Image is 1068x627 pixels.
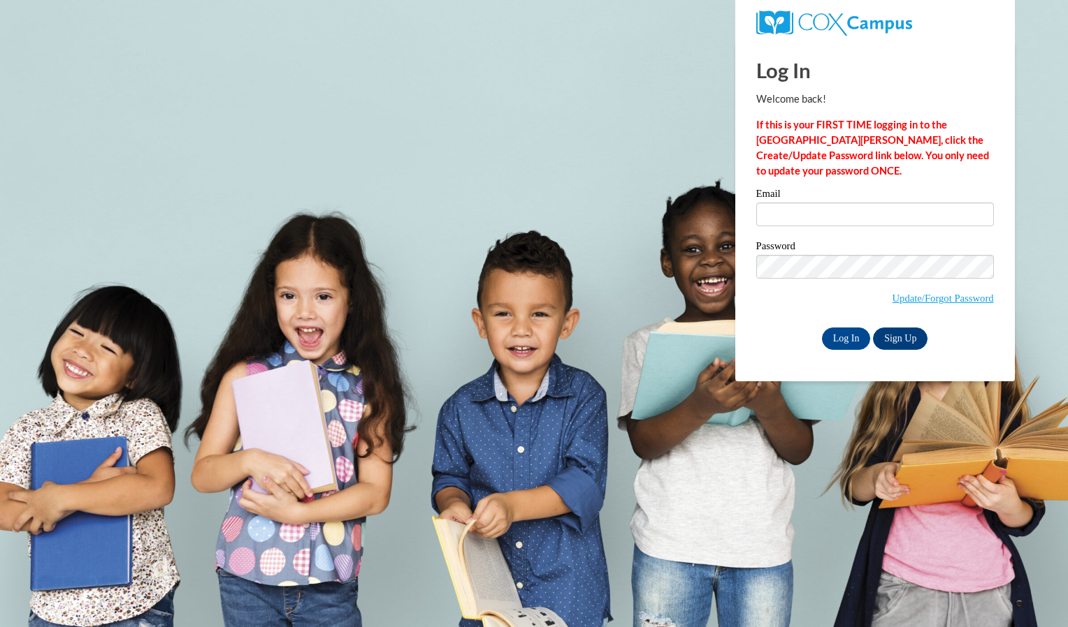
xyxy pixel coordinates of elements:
[756,56,994,84] h1: Log In
[756,10,912,36] img: COX Campus
[873,327,928,350] a: Sign Up
[756,241,994,255] label: Password
[893,293,994,304] a: Update/Forgot Password
[756,91,994,107] p: Welcome back!
[756,16,912,28] a: COX Campus
[756,189,994,202] label: Email
[756,119,989,177] strong: If this is your FIRST TIME logging in to the [GEOGRAPHIC_DATA][PERSON_NAME], click the Create/Upd...
[822,327,871,350] input: Log In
